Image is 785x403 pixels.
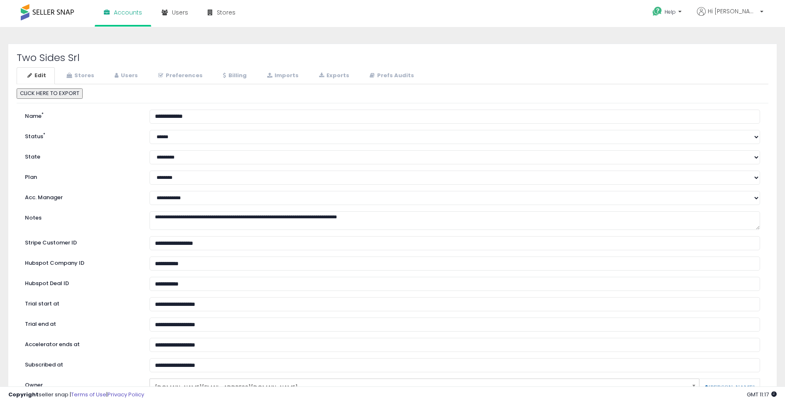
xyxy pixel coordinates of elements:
[19,256,143,267] label: Hubspot Company ID
[217,8,235,17] span: Stores
[308,67,358,84] a: Exports
[25,381,43,389] label: Owner
[19,130,143,141] label: Status
[17,52,768,63] h2: Two Sides Srl
[114,8,142,17] span: Accounts
[256,67,307,84] a: Imports
[704,385,755,391] a: [PERSON_NAME]
[19,171,143,181] label: Plan
[147,67,211,84] a: Preferences
[19,191,143,202] label: Acc. Manager
[708,7,758,15] span: Hi [PERSON_NAME]
[19,318,143,328] label: Trial end at
[8,391,39,398] strong: Copyright
[19,358,143,369] label: Subscribed at
[71,391,106,398] a: Terms of Use
[19,236,143,247] label: Stripe Customer ID
[17,88,83,99] button: CLICK HERE TO EXPORT
[108,391,144,398] a: Privacy Policy
[172,8,188,17] span: Users
[155,381,683,395] span: [DOMAIN_NAME][EMAIL_ADDRESS][DOMAIN_NAME]
[19,277,143,288] label: Hubspot Deal ID
[697,7,763,26] a: Hi [PERSON_NAME]
[104,67,147,84] a: Users
[19,211,143,222] label: Notes
[665,8,676,15] span: Help
[652,6,662,17] i: Get Help
[8,391,144,399] div: seller snap | |
[56,67,103,84] a: Stores
[19,338,143,349] label: Accelerator ends at
[19,110,143,120] label: Name
[359,67,423,84] a: Prefs Audits
[17,67,55,84] a: Edit
[19,297,143,308] label: Trial start at
[212,67,255,84] a: Billing
[747,391,777,398] span: 2025-09-16 11:17 GMT
[19,150,143,161] label: State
